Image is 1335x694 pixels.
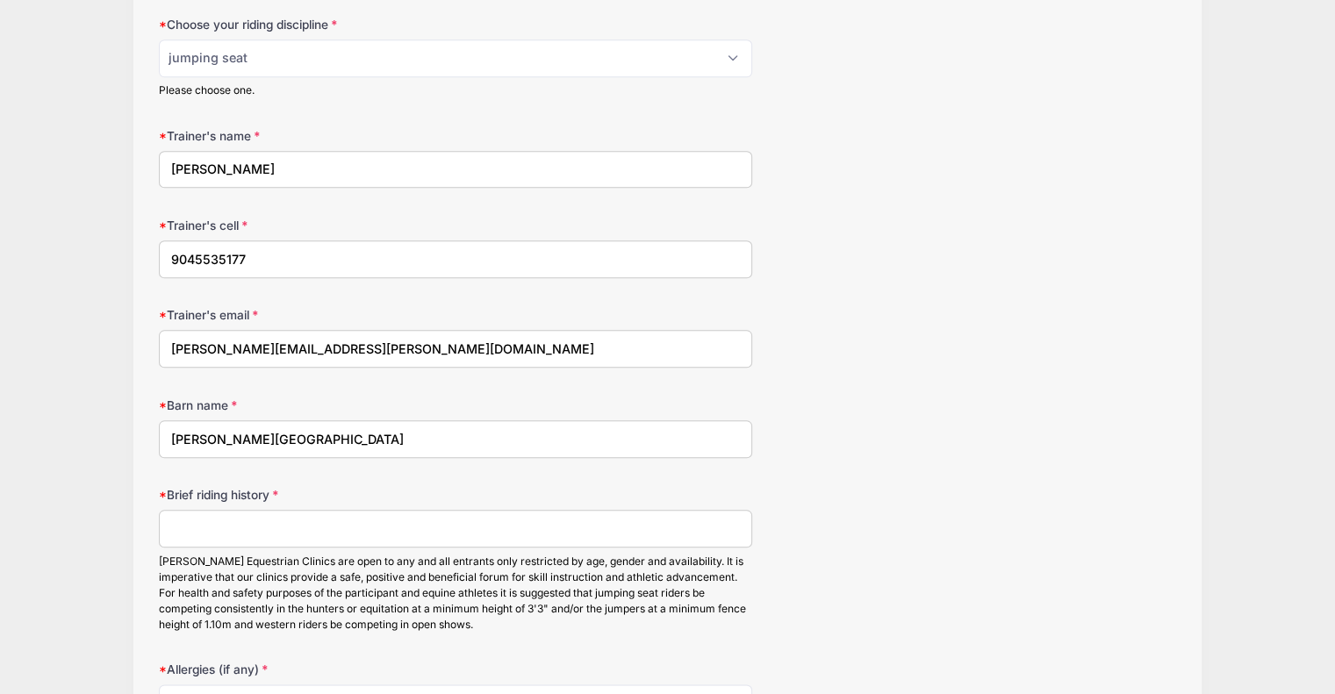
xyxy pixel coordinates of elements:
label: Trainer's cell [159,217,498,234]
label: Choose your riding discipline [159,16,498,33]
div: [PERSON_NAME] Equestrian Clinics are open to any and all entrants only restricted by age, gender ... [159,554,752,633]
label: Trainer's name [159,127,498,145]
label: Brief riding history [159,486,498,504]
label: Trainer's email [159,306,498,324]
label: Allergies (if any) [159,661,498,678]
label: Barn name [159,397,498,414]
div: Please choose one. [159,82,752,98]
